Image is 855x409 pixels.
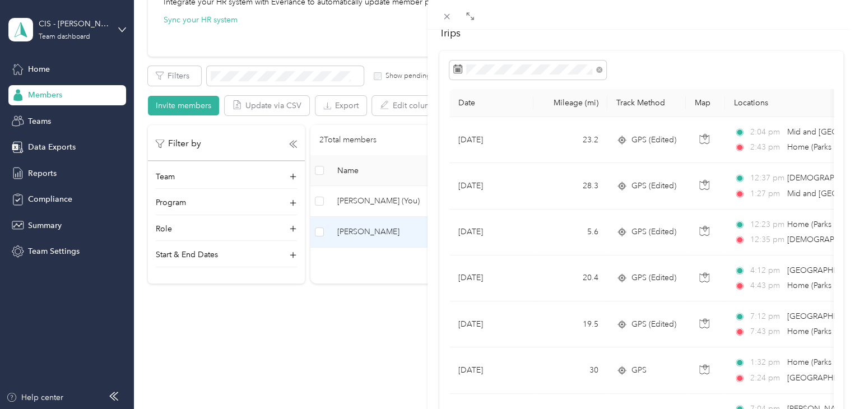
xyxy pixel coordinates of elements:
td: [DATE] [449,255,533,301]
iframe: Everlance-gr Chat Button Frame [792,346,855,409]
td: [DATE] [449,347,533,393]
span: 12:23 pm [750,219,782,231]
td: 5.6 [533,210,607,255]
span: GPS (Edited) [631,134,676,146]
td: 28.3 [533,163,607,209]
td: [DATE] [449,301,533,347]
td: 30 [533,347,607,393]
th: Map [686,89,725,117]
span: 12:37 pm [750,172,782,184]
span: 12:35 pm [750,234,782,246]
span: 7:43 pm [750,326,782,338]
td: [DATE] [449,210,533,255]
td: [DATE] [449,163,533,209]
td: 19.5 [533,301,607,347]
td: [DATE] [449,117,533,163]
span: 7:12 pm [750,310,782,323]
span: GPS (Edited) [631,272,676,284]
td: 23.2 [533,117,607,163]
span: 2:04 pm [750,126,782,138]
th: Mileage (mi) [533,89,607,117]
h2: Trips [439,26,843,41]
span: 2:43 pm [750,141,782,154]
span: 2:24 pm [750,372,782,384]
span: 4:12 pm [750,264,782,277]
span: GPS (Edited) [631,318,676,331]
th: Date [449,89,533,117]
span: 1:27 pm [750,188,782,200]
span: 4:43 pm [750,280,782,292]
td: 20.4 [533,255,607,301]
span: GPS [631,364,647,377]
span: GPS (Edited) [631,226,676,238]
th: Track Method [607,89,686,117]
span: 1:32 pm [750,356,782,369]
span: GPS (Edited) [631,180,676,192]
